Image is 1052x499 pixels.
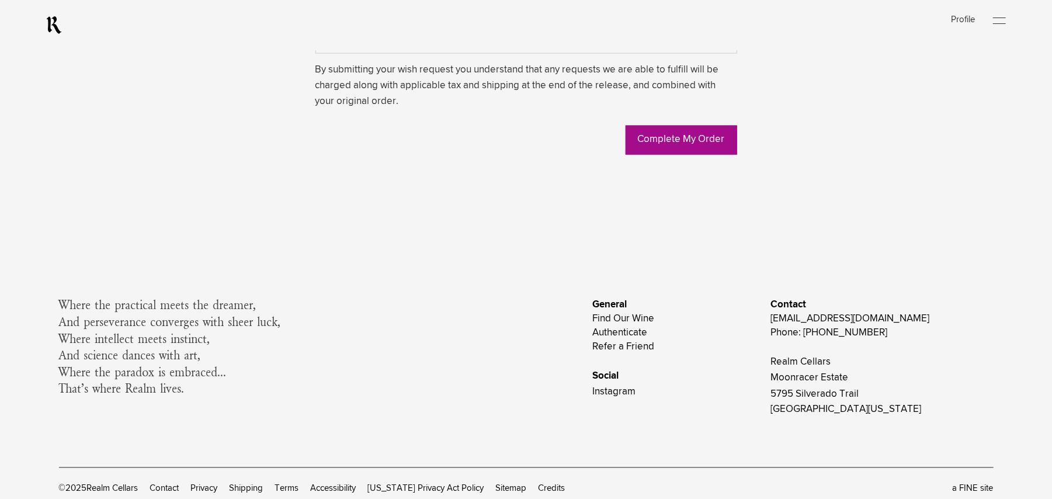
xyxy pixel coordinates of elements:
[593,314,655,324] a: Find Our Wine
[770,328,887,338] a: Phone: [PHONE_NUMBER]
[953,484,994,493] a: a FINE site
[311,484,356,493] a: Accessibility
[593,387,636,397] a: Instagram
[593,328,648,338] a: Authenticate
[770,297,806,313] span: Contact
[46,16,62,34] a: RealmCellars
[275,484,299,493] a: Terms
[230,484,263,493] a: Shipping
[150,484,179,493] a: Contact
[315,62,737,110] span: By submitting your wish request you understand that any requests we are able to fulfill will be c...
[59,482,138,488] span: © 2025 Realm Cellars
[593,342,655,352] a: Refer a Friend
[496,484,527,493] a: Sitemap
[770,357,921,415] a: Realm CellarsMoonracer Estate5795 Silverado Trail[GEOGRAPHIC_DATA][US_STATE]
[59,297,281,398] span: Where the practical meets the dreamer, And perseverance converges with sheer luck, Where intellec...
[770,314,929,324] a: [EMAIL_ADDRESS][DOMAIN_NAME]
[593,297,627,313] span: General
[191,484,218,493] a: Privacy
[368,484,484,493] a: [US_STATE] Privacy Act Policy
[539,484,565,493] a: Credits
[593,368,619,384] span: Social
[952,15,975,24] a: Profile
[626,126,737,155] a: Complete My Order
